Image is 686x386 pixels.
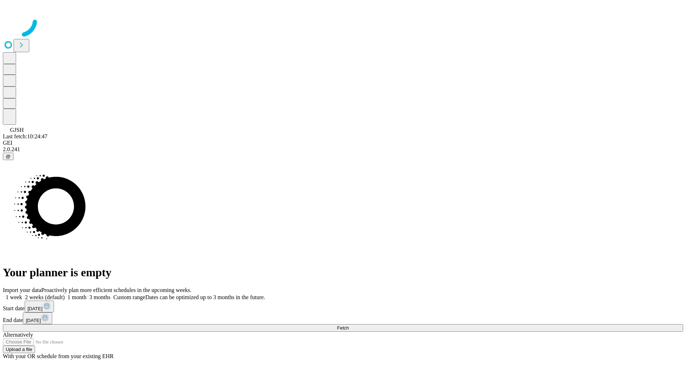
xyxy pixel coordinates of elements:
[3,133,48,139] span: Last fetch: 10:24:47
[3,146,683,153] div: 2.0.241
[3,312,683,324] div: End date
[3,332,33,338] span: Alternatively
[3,301,683,312] div: Start date
[25,301,54,312] button: [DATE]
[23,312,52,324] button: [DATE]
[145,294,265,300] span: Dates can be optimized up to 3 months in the future.
[25,294,65,300] span: 2 weeks (default)
[6,154,11,159] span: @
[3,346,35,353] button: Upload a file
[3,266,683,279] h1: Your planner is empty
[3,353,114,359] span: With your OR schedule from your existing EHR
[68,294,86,300] span: 1 month
[3,153,14,160] button: @
[113,294,145,300] span: Custom range
[3,140,683,146] div: GEI
[41,287,192,293] span: Proactively plan more efficient schedules in the upcoming weeks.
[10,127,24,133] span: GJSH
[3,287,41,293] span: Import your data
[6,294,22,300] span: 1 week
[3,324,683,332] button: Fetch
[337,325,349,331] span: Fetch
[26,318,41,323] span: [DATE]
[28,306,43,311] span: [DATE]
[89,294,110,300] span: 3 months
